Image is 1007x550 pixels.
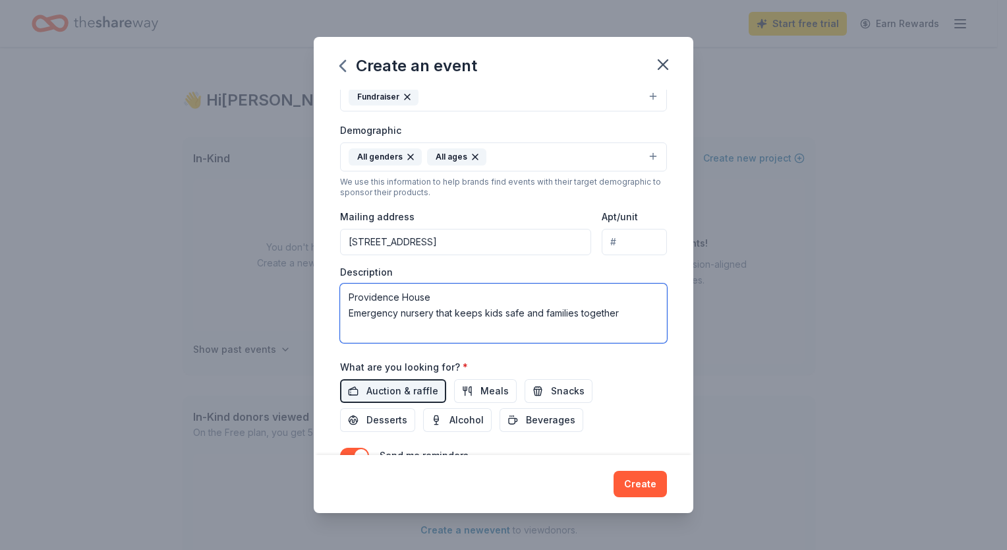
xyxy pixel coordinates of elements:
button: Beverages [500,408,583,432]
textarea: Providence House Emergency nursery that keeps kids safe and families together [340,284,667,343]
span: Beverages [526,412,575,428]
label: Description [340,266,393,279]
button: Alcohol [423,408,492,432]
label: Send me reminders [380,450,469,461]
span: Snacks [551,383,585,399]
input: Enter a US address [340,229,591,255]
div: All ages [427,148,486,166]
div: All genders [349,148,422,166]
span: Alcohol [449,412,484,428]
button: Fundraiser [340,82,667,111]
button: All gendersAll ages [340,142,667,171]
button: Desserts [340,408,415,432]
label: Demographic [340,124,401,137]
div: Fundraiser [349,88,418,106]
label: Apt/unit [602,210,638,224]
div: Create an event [340,55,477,76]
button: Auction & raffle [340,379,446,403]
div: We use this information to help brands find events with their target demographic to sponsor their... [340,177,667,198]
span: Auction & raffle [366,383,438,399]
button: Meals [454,379,517,403]
button: Create [614,471,667,497]
button: Snacks [525,379,592,403]
label: Mailing address [340,210,415,224]
label: What are you looking for? [340,361,468,374]
input: # [602,229,667,255]
span: Meals [480,383,509,399]
span: Desserts [366,412,407,428]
